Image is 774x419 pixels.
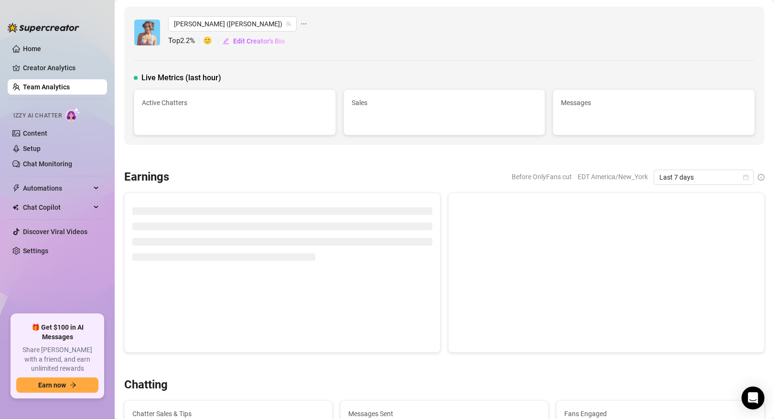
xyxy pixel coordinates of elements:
[12,184,20,192] span: thunderbolt
[174,17,291,31] span: Vanessa (vanessarizzo)
[223,38,229,44] span: edit
[23,181,91,196] span: Automations
[16,323,98,342] span: 🎁 Get $100 in AI Messages
[743,174,749,180] span: calendar
[65,107,80,121] img: AI Chatter
[742,387,764,409] div: Open Intercom Messenger
[348,408,540,419] span: Messages Sent
[13,111,62,120] span: Izzy AI Chatter
[758,174,764,181] span: info-circle
[352,97,537,108] span: Sales
[23,83,70,91] a: Team Analytics
[38,381,66,389] span: Earn now
[132,408,324,419] span: Chatter Sales & Tips
[8,23,79,32] img: logo-BBDzfeDw.svg
[23,129,47,137] a: Content
[168,35,203,47] span: Top 2.2 %
[134,20,160,45] img: Vanessa
[301,16,307,32] span: ellipsis
[23,60,99,75] a: Creator Analytics
[70,382,76,388] span: arrow-right
[561,97,747,108] span: Messages
[222,33,285,49] button: Edit Creator's Bio
[12,204,19,211] img: Chat Copilot
[23,160,72,168] a: Chat Monitoring
[578,170,648,184] span: EDT America/New_York
[16,345,98,374] span: Share [PERSON_NAME] with a friend, and earn unlimited rewards
[23,45,41,53] a: Home
[141,72,221,84] span: Live Metrics (last hour)
[124,170,169,185] h3: Earnings
[564,408,756,419] span: Fans Engaged
[16,377,98,393] button: Earn nowarrow-right
[23,247,48,255] a: Settings
[23,200,91,215] span: Chat Copilot
[124,377,168,393] h3: Chatting
[142,97,328,108] span: Active Chatters
[659,170,748,184] span: Last 7 days
[512,170,572,184] span: Before OnlyFans cut
[286,21,291,27] span: team
[233,37,285,45] span: Edit Creator's Bio
[203,35,222,47] span: 🙂
[23,145,41,152] a: Setup
[23,228,87,236] a: Discover Viral Videos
